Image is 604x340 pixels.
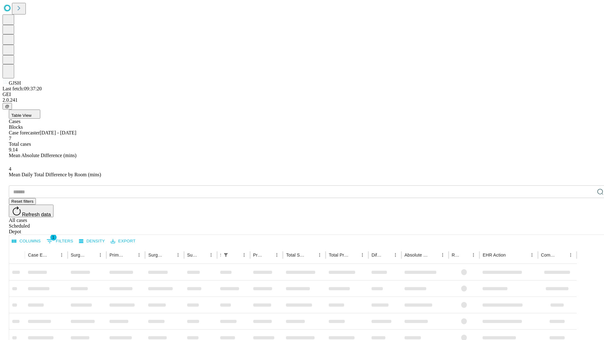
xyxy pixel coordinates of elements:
span: GJSH [9,80,21,86]
div: Resolved in EHR [452,252,460,258]
button: Sort [382,251,391,259]
span: 1 [50,234,57,241]
div: Primary Service [109,252,125,258]
button: Menu [272,251,281,259]
span: Table View [11,113,31,118]
button: Density [77,236,107,246]
button: Show filters [221,251,230,259]
span: Total cases [9,141,31,147]
button: Menu [438,251,447,259]
div: EHR Action [483,252,506,258]
button: Sort [506,251,515,259]
button: Menu [135,251,143,259]
button: Sort [306,251,315,259]
span: Mean Daily Total Difference by Room (mins) [9,172,101,177]
button: Refresh data [9,205,53,217]
button: Select columns [10,236,42,246]
button: Table View [9,110,40,119]
button: Export [109,236,137,246]
div: Scheduled In Room Duration [220,252,221,258]
button: Menu [240,251,249,259]
span: @ [5,104,9,109]
button: Sort [429,251,438,259]
button: Menu [469,251,478,259]
button: Menu [315,251,324,259]
span: Last fetch: 09:37:20 [3,86,42,91]
span: Refresh data [22,212,51,217]
button: Sort [126,251,135,259]
div: GEI [3,92,601,97]
div: Surgery Date [187,252,197,258]
button: @ [3,103,12,110]
span: Reset filters [11,199,33,204]
span: Mean Absolute Difference (mins) [9,153,76,158]
button: Sort [198,251,207,259]
button: Sort [557,251,566,259]
div: Surgery Name [148,252,164,258]
button: Menu [174,251,182,259]
button: Menu [96,251,105,259]
button: Sort [48,251,57,259]
button: Menu [358,251,367,259]
span: 9.14 [9,147,18,152]
button: Show filters [45,236,75,246]
div: Total Predicted Duration [329,252,349,258]
button: Sort [165,251,174,259]
button: Menu [391,251,400,259]
div: 2.0.241 [3,97,601,103]
div: Case Epic Id [28,252,48,258]
button: Menu [207,251,215,259]
div: Predicted In Room Duration [253,252,263,258]
span: [DATE] - [DATE] [40,130,76,135]
button: Sort [231,251,240,259]
div: Difference [372,252,382,258]
button: Menu [566,251,575,259]
button: Reset filters [9,198,36,205]
button: Menu [528,251,536,259]
button: Sort [349,251,358,259]
div: Surgeon Name [71,252,87,258]
button: Sort [264,251,272,259]
div: Comments [541,252,557,258]
span: Case forecaster [9,130,40,135]
button: Menu [57,251,66,259]
div: 1 active filter [221,251,230,259]
button: Sort [460,251,469,259]
span: 7 [9,136,11,141]
span: 4 [9,166,11,172]
button: Sort [87,251,96,259]
div: Total Scheduled Duration [286,252,306,258]
div: Absolute Difference [405,252,429,258]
